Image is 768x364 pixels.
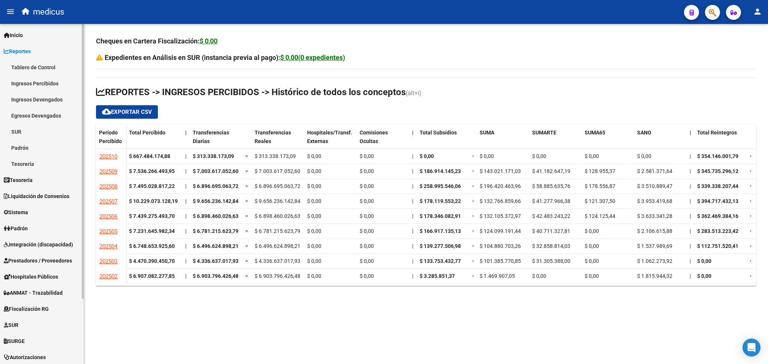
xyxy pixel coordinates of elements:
[637,153,651,159] span: $ 0,00
[637,243,672,249] span: $ 1.537.989,69
[750,258,753,264] span: =
[532,243,570,249] span: $ 32.858.814,03
[255,258,300,264] span: $ 4.336.637.017,93
[96,125,126,156] datatable-header-cell: Período Percibido
[307,228,321,234] span: $ 0,00
[4,47,31,55] span: Reportes
[637,198,672,204] span: $ 3.953.419,68
[750,183,753,189] span: =
[697,243,738,249] span: $ 112.751.520,41
[182,125,190,156] datatable-header-cell: |
[750,153,753,159] span: =
[585,258,599,264] span: $ 0,00
[129,228,175,234] strong: $ 7.231.645.982,34
[357,125,409,156] datatable-header-cell: Comisiones Ocultas
[4,240,73,249] span: Integración (discapacidad)
[472,153,475,159] span: =
[420,243,461,249] span: $ 139.277.506,98
[480,228,521,234] span: $ 124.099.191,44
[33,4,64,20] span: medicus
[532,213,570,219] span: $ 42.483.243,22
[532,228,570,234] span: $ 40.711.327,81
[4,305,49,313] span: Fiscalización RG
[360,273,374,279] span: $ 0,00
[480,273,515,279] span: $ 1.469.907,05
[255,153,296,159] span: $ 313.338.173,09
[585,243,599,249] span: $ 0,00
[245,183,248,189] span: =
[4,257,72,265] span: Prestadores / Proveedores
[360,153,374,159] span: $ 0,00
[4,273,58,281] span: Hospitales Públicos
[529,125,582,156] datatable-header-cell: SUMARTE
[245,153,248,159] span: =
[129,213,175,219] strong: $ 7.439.275.493,70
[129,198,178,204] strong: $ 10.229.073.128,19
[185,198,186,204] span: |
[637,168,672,174] span: $ 2.581.371,64
[750,198,753,204] span: =
[472,273,475,279] span: =
[360,168,374,174] span: $ 0,00
[185,228,186,234] span: |
[697,198,738,204] span: $ 394.717.432,13
[585,273,599,279] span: $ 0,00
[420,213,461,219] span: $ 178.346.082,91
[532,198,570,204] span: $ 41.277.966,38
[96,105,158,119] button: Exportar CSV
[245,258,248,264] span: =
[307,243,321,249] span: $ 0,00
[480,243,521,249] span: $ 104.880.703,26
[96,87,406,97] span: REPORTES -> INGRESOS PERCIBIDOS -> Histórico de todos los conceptos
[255,183,300,189] span: $ 6.896.695.063,72
[690,183,691,189] span: |
[102,107,111,116] mat-icon: cloud_download
[585,183,615,189] span: $ 178.556,87
[129,273,175,279] strong: $ 6.907.082.277,85
[412,273,413,279] span: |
[185,168,186,174] span: |
[129,183,175,189] strong: $ 7.495.028.817,22
[697,273,711,279] span: $ 0,00
[585,213,615,219] span: $ 124.125,44
[472,243,475,249] span: =
[532,183,570,189] span: $ 58.885.635,76
[185,130,187,136] span: |
[480,153,494,159] span: $ 0,00
[480,258,521,264] span: $ 101.385.770,85
[472,198,475,204] span: =
[480,198,521,204] span: $ 132.766.859,66
[472,258,475,264] span: =
[472,228,475,234] span: =
[4,321,18,329] span: SUR
[750,243,753,249] span: =
[420,273,455,279] span: $ 3.285.851,37
[255,168,300,174] span: $ 7.003.617.052,60
[304,125,357,156] datatable-header-cell: Hospitales/Transf. Externas
[637,130,651,136] span: SANO
[307,153,321,159] span: $ 0,00
[129,243,175,249] strong: $ 6.748.653.925,60
[245,213,248,219] span: =
[99,153,117,160] span: 202510
[255,243,300,249] span: $ 6.496.624.898,21
[129,168,175,174] strong: $ 7.536.266.493,95
[753,7,762,16] mat-icon: person
[742,339,760,357] div: Open Intercom Messenger
[412,243,413,249] span: |
[99,183,117,190] span: 202508
[532,153,546,159] span: $ 0,00
[532,130,556,136] span: SUMARTE
[360,198,374,204] span: $ 0,00
[637,213,672,219] span: $ 3.633.341,28
[99,213,117,220] span: 202506
[99,168,117,175] span: 202509
[690,273,691,279] span: |
[750,228,753,234] span: =
[420,228,461,234] span: $ 166.917.135,13
[690,153,691,159] span: |
[697,213,738,219] span: $ 362.469.384,16
[193,130,229,144] span: Transferencias Diarias
[585,153,599,159] span: $ 0,00
[750,273,753,279] span: =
